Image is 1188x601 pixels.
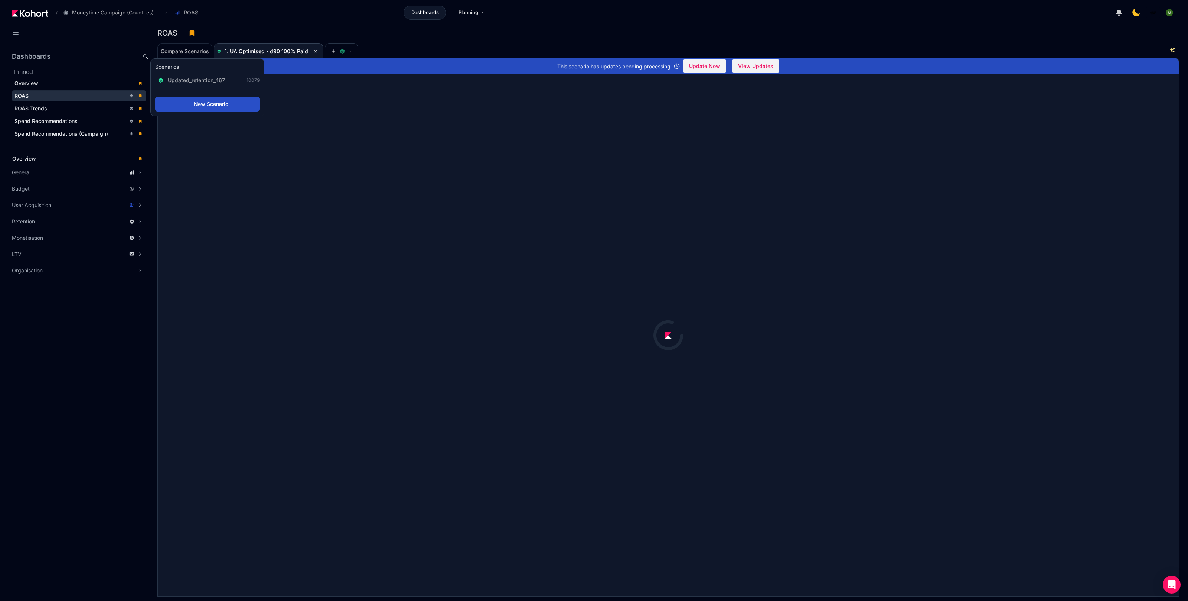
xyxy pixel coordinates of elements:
[1163,576,1181,594] div: Open Intercom Messenger
[194,100,228,108] span: New Scenario
[732,59,779,73] button: View Updates
[155,63,179,72] h3: Scenarios
[1149,9,1157,16] img: logo_MoneyTimeLogo_1_20250619094856634230.png
[164,10,169,16] span: ›
[12,251,22,258] span: LTV
[14,93,29,99] span: ROAS
[161,49,209,54] span: Compare Scenarios
[155,97,260,112] button: New Scenario
[247,77,260,83] span: 10079
[411,9,439,16] span: Dashboards
[10,153,146,164] a: Overview
[184,9,198,16] span: ROAS
[738,61,773,72] span: View Updates
[12,10,48,17] img: Kohort logo
[404,6,446,20] a: Dashboards
[14,105,47,112] span: ROAS Trends
[59,6,161,19] button: Moneytime Campaign (Countries)
[12,90,146,101] a: ROAS
[155,74,232,86] button: Updated_retention_467
[12,201,51,209] span: User Acquisition
[12,185,30,193] span: Budget
[14,80,38,86] span: Overview
[12,267,43,274] span: Organisation
[14,130,108,137] span: Spend Recommendations (Campaign)
[12,53,50,60] h2: Dashboards
[168,77,225,84] span: Updated_retention_467
[12,155,36,162] span: Overview
[12,234,43,242] span: Monetisation
[72,9,154,16] span: Moneytime Campaign (Countries)
[458,9,478,16] span: Planning
[689,61,720,72] span: Update Now
[451,6,493,20] a: Planning
[12,218,35,225] span: Retention
[12,78,146,89] a: Overview
[557,62,670,70] span: This scenario has updates pending processing
[50,9,58,17] span: /
[12,103,146,114] a: ROAS Trends
[12,116,146,127] a: Spend Recommendations
[225,48,308,54] span: 1. UA Optimised - d90 100% Paid
[12,128,146,139] a: Spend Recommendations (Campaign)
[171,6,206,19] button: ROAS
[157,29,182,37] h3: ROAS
[14,67,148,76] h2: Pinned
[12,169,30,176] span: General
[683,59,726,73] button: Update Now
[14,118,78,124] span: Spend Recommendations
